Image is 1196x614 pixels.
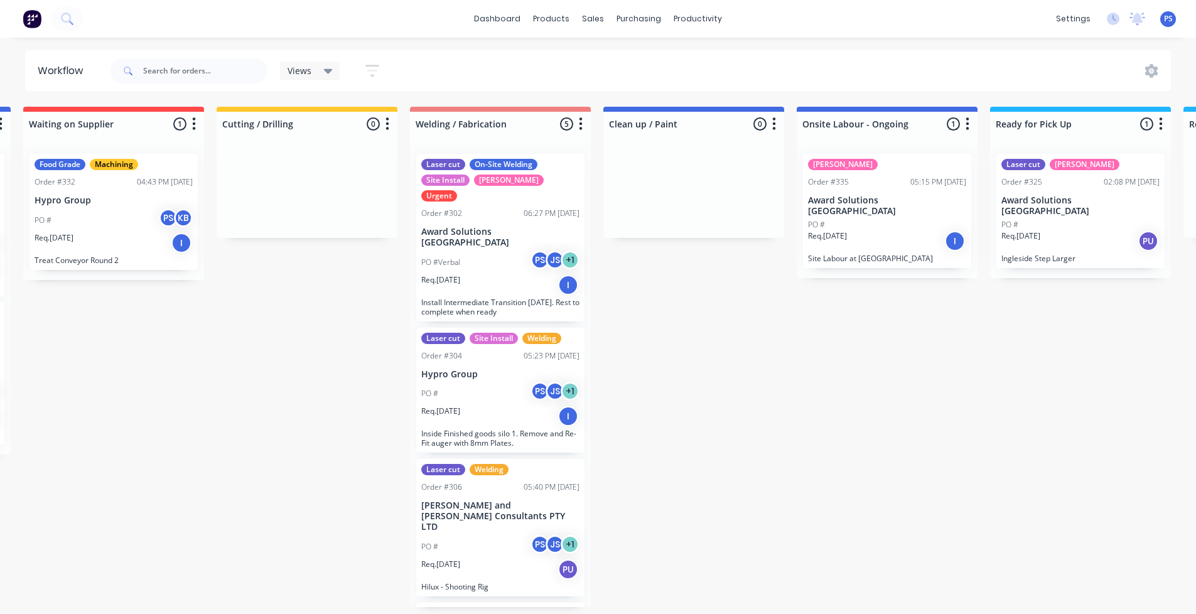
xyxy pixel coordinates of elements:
[421,159,465,170] div: Laser cut
[808,176,849,188] div: Order #335
[945,231,965,251] div: I
[1138,231,1158,251] div: PU
[90,159,138,170] div: Machining
[561,250,579,269] div: + 1
[808,230,847,242] p: Req. [DATE]
[1050,9,1097,28] div: settings
[23,9,41,28] img: Factory
[174,208,193,227] div: KB
[421,464,465,475] div: Laser cut
[524,350,579,362] div: 05:23 PM [DATE]
[30,154,198,270] div: Food GradeMachiningOrder #33204:43 PM [DATE]Hypro GroupPO #PSKBReq.[DATE]ITreat Conveyor Round 2
[808,219,825,230] p: PO #
[808,159,878,170] div: [PERSON_NAME]
[137,176,193,188] div: 04:43 PM [DATE]
[288,64,311,77] span: Views
[421,582,579,591] p: Hilux - Shooting Rig
[470,333,518,344] div: Site Install
[910,176,966,188] div: 05:15 PM [DATE]
[558,559,578,579] div: PU
[35,159,85,170] div: Food Grade
[531,535,549,554] div: PS
[1001,230,1040,242] p: Req. [DATE]
[421,369,579,380] p: Hypro Group
[1001,195,1160,217] p: Award Solutions [GEOGRAPHIC_DATA]
[421,298,579,316] p: Install Intermediate Transition [DATE]. Rest to complete when ready
[1104,176,1160,188] div: 02:08 PM [DATE]
[416,459,585,596] div: Laser cutWeldingOrder #30605:40 PM [DATE][PERSON_NAME] and [PERSON_NAME] Consultants PTY LTDPO #P...
[546,382,564,401] div: JS
[803,154,971,268] div: [PERSON_NAME]Order #33505:15 PM [DATE]Award Solutions [GEOGRAPHIC_DATA]PO #Req.[DATE]ISite Labour...
[531,382,549,401] div: PS
[35,256,193,265] p: Treat Conveyor Round 2
[159,208,178,227] div: PS
[421,350,462,362] div: Order #304
[531,250,549,269] div: PS
[416,154,585,321] div: Laser cutOn-Site WeldingSite Install[PERSON_NAME]UrgentOrder #30206:27 PM [DATE]Award Solutions [...
[421,208,462,219] div: Order #302
[421,175,470,186] div: Site Install
[1050,159,1119,170] div: [PERSON_NAME]
[421,190,457,202] div: Urgent
[1001,254,1160,263] p: Ingleside Step Larger
[996,154,1165,268] div: Laser cut[PERSON_NAME]Order #32502:08 PM [DATE]Award Solutions [GEOGRAPHIC_DATA]PO #Req.[DATE]PUI...
[546,250,564,269] div: JS
[1164,13,1173,24] span: PS
[35,215,51,226] p: PO #
[468,9,527,28] a: dashboard
[35,195,193,206] p: Hypro Group
[421,500,579,532] p: [PERSON_NAME] and [PERSON_NAME] Consultants PTY LTD
[808,254,966,263] p: Site Labour at [GEOGRAPHIC_DATA]
[561,535,579,554] div: + 1
[524,482,579,493] div: 05:40 PM [DATE]
[421,227,579,248] p: Award Solutions [GEOGRAPHIC_DATA]
[1001,159,1045,170] div: Laser cut
[421,406,460,417] p: Req. [DATE]
[143,58,267,83] input: Search for orders...
[38,63,89,78] div: Workflow
[470,159,537,170] div: On-Site Welding
[474,175,544,186] div: [PERSON_NAME]
[522,333,561,344] div: Welding
[561,382,579,401] div: + 1
[171,233,191,253] div: I
[35,176,75,188] div: Order #332
[1001,176,1042,188] div: Order #325
[421,559,460,570] p: Req. [DATE]
[527,9,576,28] div: products
[421,333,465,344] div: Laser cut
[421,541,438,552] p: PO #
[421,388,438,399] p: PO #
[421,274,460,286] p: Req. [DATE]
[576,9,610,28] div: sales
[421,257,460,268] p: PO #Verbal
[35,232,73,244] p: Req. [DATE]
[808,195,966,217] p: Award Solutions [GEOGRAPHIC_DATA]
[558,406,578,426] div: I
[558,275,578,295] div: I
[1001,219,1018,230] p: PO #
[546,535,564,554] div: JS
[610,9,667,28] div: purchasing
[421,429,579,448] p: Inside Finished goods silo 1. Remove and Re-Fit auger with 8mm Plates.
[667,9,728,28] div: productivity
[421,482,462,493] div: Order #306
[416,328,585,453] div: Laser cutSite InstallWeldingOrder #30405:23 PM [DATE]Hypro GroupPO #PSJS+1Req.[DATE]IInside Finis...
[470,464,509,475] div: Welding
[524,208,579,219] div: 06:27 PM [DATE]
